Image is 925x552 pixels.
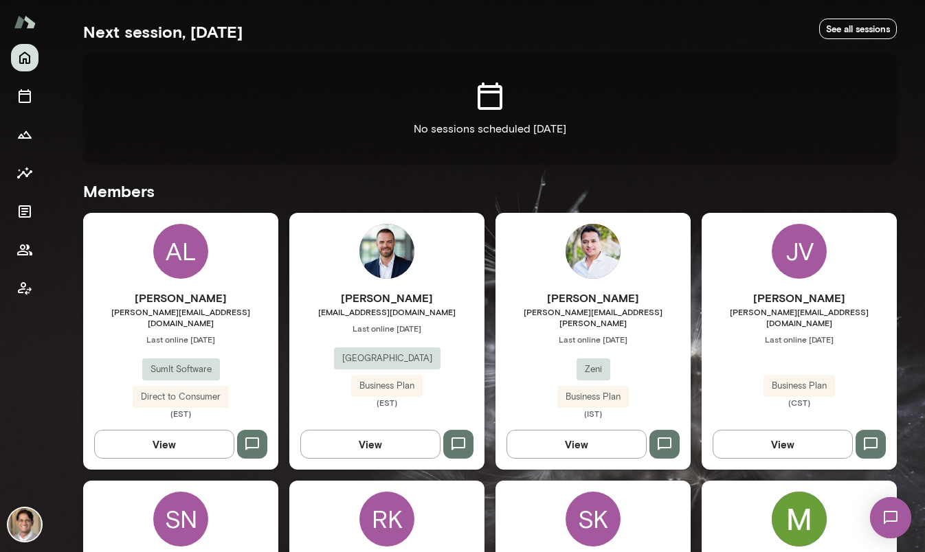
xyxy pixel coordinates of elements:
button: Sessions [11,82,38,110]
div: SK [566,492,621,547]
span: Business Plan [764,379,835,393]
h6: [PERSON_NAME] [495,290,691,306]
span: (IST) [495,408,691,419]
div: RK [359,492,414,547]
span: [GEOGRAPHIC_DATA] [334,352,441,365]
div: SN [153,492,208,547]
div: JV [772,224,827,279]
button: View [300,430,441,459]
h6: [PERSON_NAME] [289,290,484,306]
p: No sessions scheduled [DATE] [414,121,566,137]
h6: [PERSON_NAME] [83,290,278,306]
span: [PERSON_NAME][EMAIL_ADDRESS][DOMAIN_NAME] [702,306,897,328]
button: Members [11,236,38,264]
span: Business Plan [557,390,629,404]
h5: Members [83,180,897,202]
img: Mangesh Garud [566,224,621,279]
span: (CST) [702,397,897,408]
img: Melissa Montan [772,492,827,547]
span: [EMAIL_ADDRESS][DOMAIN_NAME] [289,306,484,317]
span: [PERSON_NAME][EMAIL_ADDRESS][DOMAIN_NAME] [83,306,278,328]
span: (EST) [83,408,278,419]
button: Insights [11,159,38,187]
img: Vijay Rajendran [8,508,41,541]
button: Growth Plan [11,121,38,148]
span: Business Plan [351,379,423,393]
button: View [94,430,234,459]
span: Last online [DATE] [289,323,484,334]
span: (EST) [289,397,484,408]
span: [PERSON_NAME][EMAIL_ADDRESS][PERSON_NAME] [495,306,691,328]
img: Mento [14,9,36,35]
h5: Next session, [DATE] [83,21,243,43]
span: Last online [DATE] [495,334,691,345]
button: Home [11,44,38,71]
span: Zeni [577,363,610,376]
button: View [506,430,647,459]
button: Documents [11,198,38,225]
button: View [713,430,853,459]
span: SumIt Software [142,363,220,376]
button: Client app [11,275,38,302]
img: Joshua Demers [359,224,414,279]
span: Direct to Consumer [133,390,229,404]
h6: [PERSON_NAME] [702,290,897,306]
a: See all sessions [819,19,897,40]
span: Last online [DATE] [83,334,278,345]
div: AL [153,224,208,279]
span: Last online [DATE] [702,334,897,345]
